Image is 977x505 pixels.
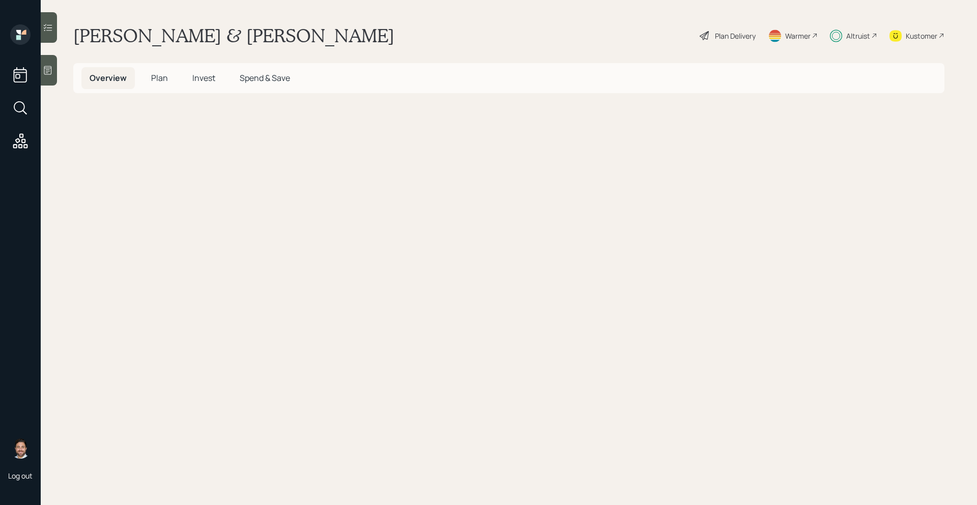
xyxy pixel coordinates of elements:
[846,31,870,41] div: Altruist
[10,438,31,459] img: michael-russo-headshot.png
[785,31,811,41] div: Warmer
[8,471,33,481] div: Log out
[73,24,394,47] h1: [PERSON_NAME] & [PERSON_NAME]
[151,72,168,83] span: Plan
[240,72,290,83] span: Spend & Save
[715,31,756,41] div: Plan Delivery
[90,72,127,83] span: Overview
[192,72,215,83] span: Invest
[906,31,937,41] div: Kustomer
